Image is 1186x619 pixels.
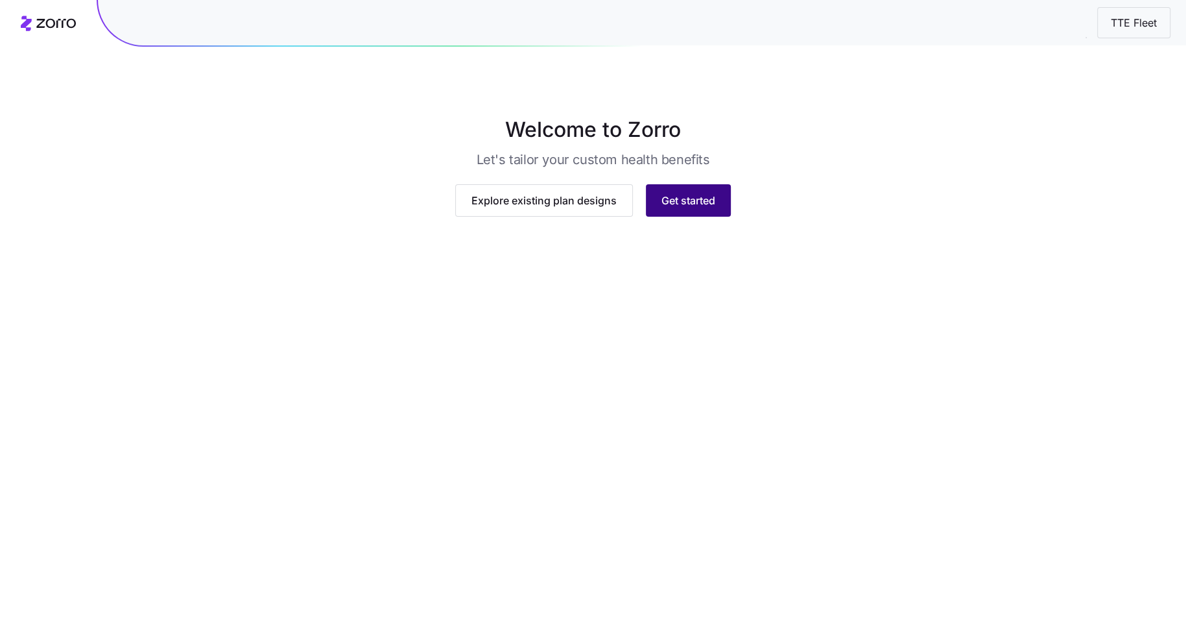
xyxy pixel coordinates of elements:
span: Explore existing plan designs [471,193,617,208]
span: TTE Fleet [1100,15,1167,31]
span: Get started [661,193,715,208]
h3: Let's tailor your custom health benefits [476,151,709,169]
button: Explore existing plan designs [455,184,633,217]
h1: Welcome to Zorro [272,114,915,145]
button: Get started [646,184,731,217]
